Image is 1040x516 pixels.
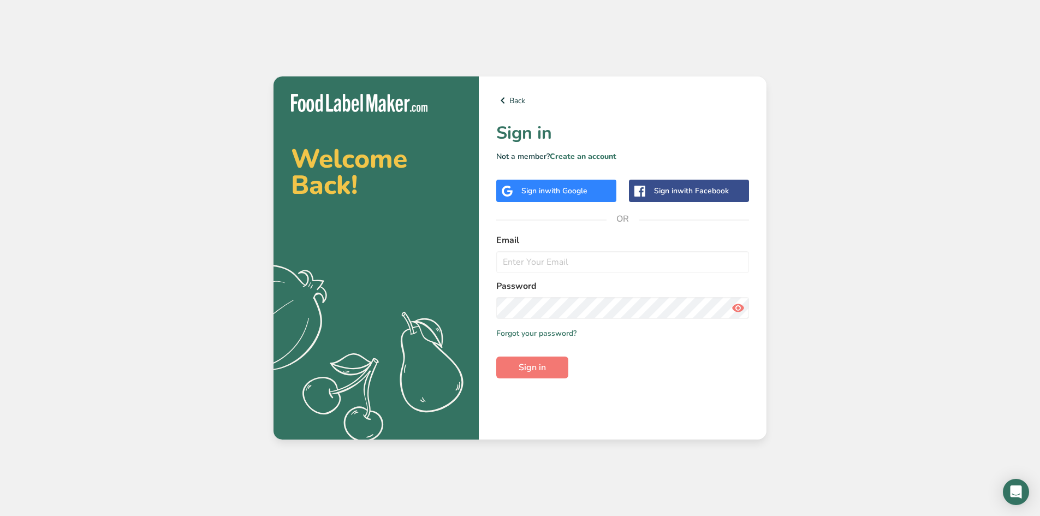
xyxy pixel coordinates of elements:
[496,357,568,378] button: Sign in
[496,120,749,146] h1: Sign in
[496,328,577,339] a: Forgot your password?
[654,185,729,197] div: Sign in
[1003,479,1029,505] div: Open Intercom Messenger
[550,151,616,162] a: Create an account
[496,251,749,273] input: Enter Your Email
[291,94,427,112] img: Food Label Maker
[519,361,546,374] span: Sign in
[545,186,587,196] span: with Google
[291,146,461,198] h2: Welcome Back!
[678,186,729,196] span: with Facebook
[496,280,749,293] label: Password
[607,203,639,235] span: OR
[496,234,749,247] label: Email
[496,151,749,162] p: Not a member?
[521,185,587,197] div: Sign in
[496,94,749,107] a: Back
